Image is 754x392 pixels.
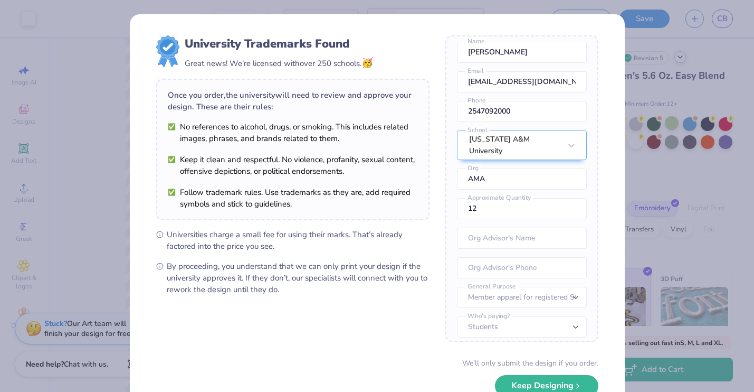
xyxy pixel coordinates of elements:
[185,35,373,52] div: University Trademarks Found
[457,42,587,63] input: Name
[462,358,598,369] div: We’ll only submit the design if you order.
[168,89,418,113] div: Once you order, the university will need to review and approve your design. These are their rules:
[361,57,373,69] span: 🥳
[457,228,587,249] input: Org Advisor's Name
[168,186,418,210] li: Follow trademark rules. Use trademarks as they are, add required symbols and stick to guidelines.
[457,169,587,190] input: Org
[469,134,561,157] div: [US_STATE] A&M University
[457,71,587,92] input: Email
[457,257,587,278] input: Org Advisor's Phone
[457,101,587,122] input: Phone
[168,154,418,177] li: Keep it clean and respectful. No violence, profanity, sexual content, offensive depictions, or po...
[167,229,430,252] span: Universities charge a small fee for using their marks. That’s already factored into the price you...
[167,260,430,295] span: By proceeding, you understand that we can only print your design if the university approves it. I...
[156,35,179,67] img: license-marks-badge.png
[168,121,418,144] li: No references to alcohol, drugs, or smoking. This includes related images, phrases, and brands re...
[185,56,373,70] div: Great news! We’re licensed with over 250 schools.
[457,198,587,219] input: Approximate Quantity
